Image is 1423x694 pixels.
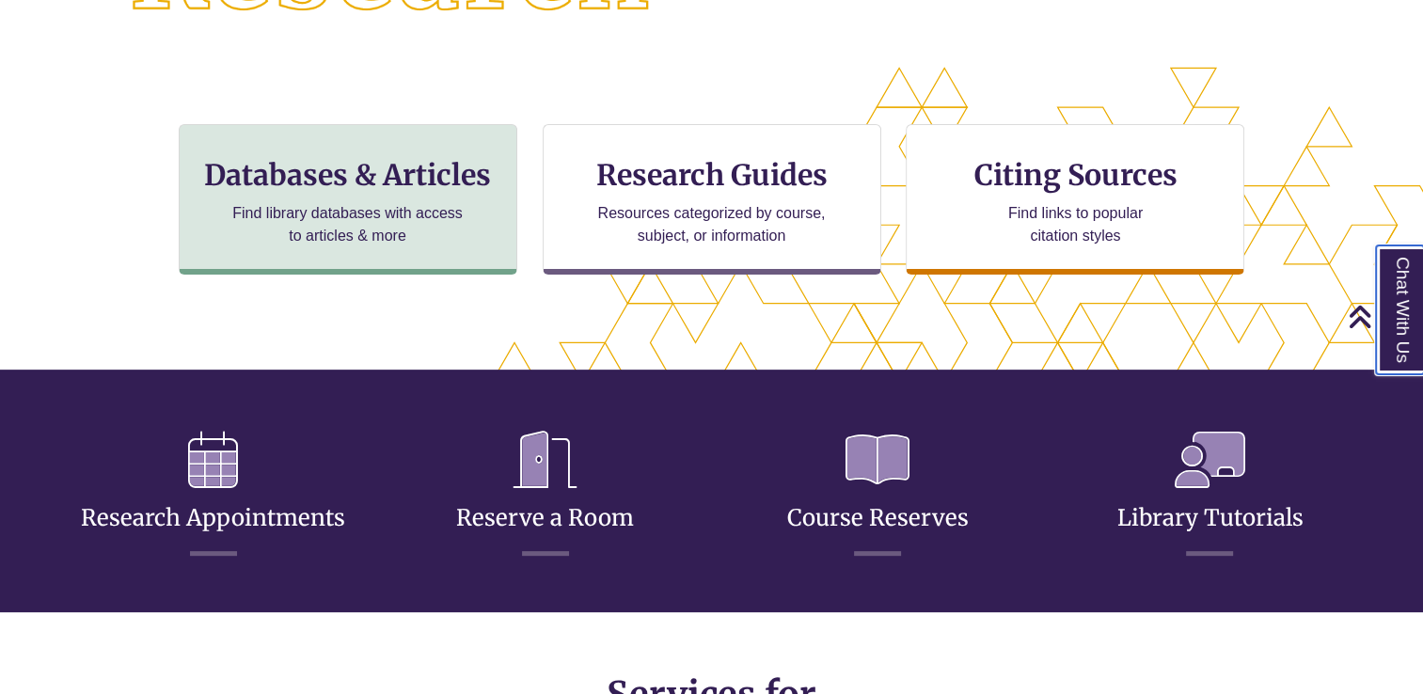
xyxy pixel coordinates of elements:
a: Reserve a Room [456,458,634,532]
a: Research Appointments [81,458,345,532]
h3: Research Guides [559,157,865,193]
a: Databases & Articles Find library databases with access to articles & more [179,124,517,275]
p: Find library databases with access to articles & more [225,202,470,247]
p: Resources categorized by course, subject, or information [589,202,834,247]
a: Research Guides Resources categorized by course, subject, or information [543,124,881,275]
a: Library Tutorials [1116,458,1303,532]
h3: Databases & Articles [195,157,501,193]
a: Citing Sources Find links to popular citation styles [906,124,1244,275]
p: Find links to popular citation styles [984,202,1167,247]
a: Back to Top [1348,304,1418,329]
a: Course Reserves [787,458,969,532]
h3: Citing Sources [961,157,1191,193]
